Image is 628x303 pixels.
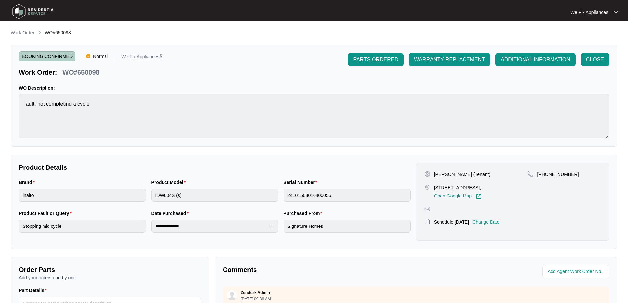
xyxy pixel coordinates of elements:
[284,189,411,202] input: Serial Number
[155,223,269,229] input: Date Purchased
[151,189,279,202] input: Product Model
[424,219,430,225] img: map-pin
[19,51,75,61] span: BOOKING CONFIRMED
[424,171,430,177] img: user-pin
[19,274,201,281] p: Add your orders one by one
[45,30,71,35] span: WO#650098
[19,189,146,202] input: Brand
[495,53,576,66] button: ADDITIONAL INFORMATION
[241,297,271,301] p: [DATE] 09:36 AM
[86,54,90,58] img: Vercel Logo
[548,268,605,276] input: Add Agent Work Order No.
[37,30,42,35] img: chevron-right
[570,9,608,15] p: We Fix Appliances
[19,287,49,294] label: Part Details
[284,210,325,217] label: Purchased From
[434,171,490,178] p: [PERSON_NAME] (Tenant)
[476,194,482,199] img: Link-External
[501,56,570,64] span: ADDITIONAL INFORMATION
[223,265,411,274] p: Comments
[434,184,482,191] p: [STREET_ADDRESS],
[227,290,237,300] img: user.svg
[581,53,609,66] button: CLOSE
[11,29,34,36] p: Work Order
[121,54,162,61] p: We Fix AppliancesÂ
[409,53,490,66] button: WARRANTY REPLACEMENT
[151,210,191,217] label: Date Purchased
[19,265,201,274] p: Order Parts
[19,220,146,233] input: Product Fault or Query
[151,179,189,186] label: Product Model
[241,290,270,295] p: Zendesk Admin
[614,11,618,14] img: dropdown arrow
[434,219,469,225] p: Schedule: [DATE]
[284,179,320,186] label: Serial Number
[434,194,482,199] a: Open Google Map
[19,85,609,91] p: WO Description:
[472,219,500,225] p: Change Date
[414,56,485,64] span: WARRANTY REPLACEMENT
[19,210,74,217] label: Product Fault or Query
[62,68,99,77] p: WO#650098
[9,29,36,37] a: Work Order
[424,184,430,190] img: map-pin
[527,171,533,177] img: map-pin
[19,179,37,186] label: Brand
[19,163,411,172] p: Product Details
[284,220,411,233] input: Purchased From
[10,2,56,21] img: residentia service logo
[19,68,57,77] p: Work Order:
[348,53,404,66] button: PARTS ORDERED
[353,56,398,64] span: PARTS ORDERED
[586,56,604,64] span: CLOSE
[19,94,609,138] textarea: fault: not completing a cycle
[537,171,579,178] p: [PHONE_NUMBER]
[424,206,430,212] img: map-pin
[90,51,110,61] span: Normal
